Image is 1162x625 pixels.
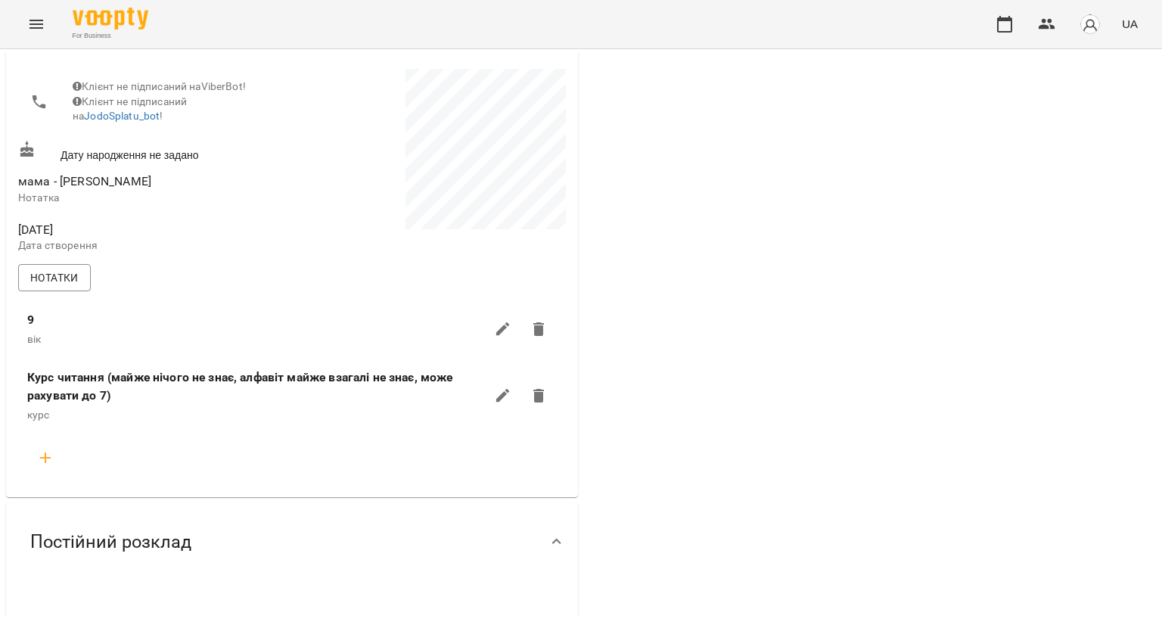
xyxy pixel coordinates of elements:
[1122,16,1138,32] span: UA
[1080,14,1101,35] img: avatar_s.png
[73,80,246,92] span: Клієнт не підписаний на ViberBot!
[27,333,41,345] span: вік
[18,264,91,291] button: Нотатки
[27,368,485,404] label: Курс читання (майже нічого не знає, алфавіт майже взагалі не знає, може рахувати до 7)
[18,221,289,239] span: [DATE]
[27,409,50,421] span: курс
[18,174,151,188] span: мама - [PERSON_NAME]
[18,6,54,42] button: Menu
[73,8,148,30] img: Voopty Logo
[6,503,578,581] div: Постійний розклад
[73,95,187,123] span: Клієнт не підписаний на !
[27,311,34,329] label: 9
[18,238,289,253] p: Дата створення
[30,269,79,287] span: Нотатки
[30,530,191,554] span: Постійний розклад
[73,31,148,41] span: For Business
[18,191,289,206] p: Нотатка
[1116,10,1144,38] button: UA
[15,138,292,166] div: Дату народження не задано
[84,110,160,122] a: JodoSplatu_bot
